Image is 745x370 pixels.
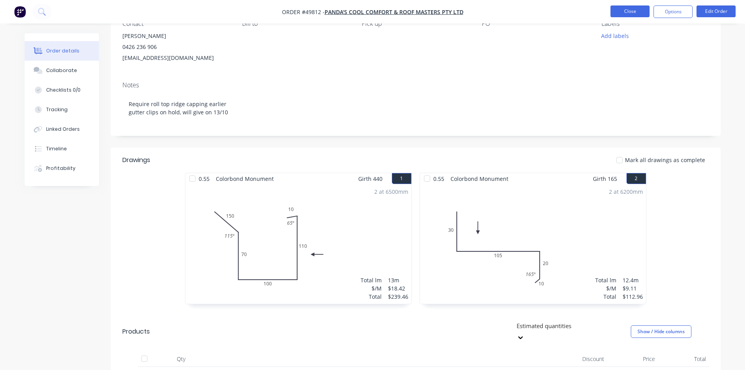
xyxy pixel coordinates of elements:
button: Checklists 0/0 [25,80,99,100]
div: PO [482,20,589,27]
div: $/M [361,284,382,292]
div: Require roll top ridge capping earlier gutter clips on hold, will give on 13/10 [122,92,709,124]
div: Checklists 0/0 [46,87,81,94]
div: Bill to [242,20,349,27]
div: 13m [388,276,408,284]
div: Total [658,351,709,367]
div: [PERSON_NAME]0426 236 906[EMAIL_ADDRESS][DOMAIN_NAME] [122,31,230,63]
span: Colorbond Monument [213,173,277,184]
div: $112.96 [623,292,643,301]
div: 12.4m [623,276,643,284]
button: Close [610,5,650,17]
button: Show / Hide columns [631,325,691,338]
button: 1 [392,173,411,184]
div: Pick up [362,20,469,27]
div: Total [361,292,382,301]
button: Profitability [25,159,99,178]
div: Tracking [46,106,68,113]
div: Total lm [595,276,616,284]
div: $18.42 [388,284,408,292]
div: Contact [122,20,230,27]
span: Girth 440 [358,173,382,184]
div: Products [122,327,150,336]
div: 01507010011010115º65º2 at 6500mmTotal lm$/MTotal13m$18.42$239.46 [185,184,411,304]
div: Total [595,292,616,301]
div: Notes [122,81,709,89]
button: Add labels [597,31,633,41]
img: Factory [14,6,26,18]
button: Edit Order [697,5,736,17]
span: 0.55 [430,173,447,184]
div: Order details [46,47,79,54]
span: Girth 165 [593,173,617,184]
div: Timeline [46,145,67,152]
div: 2 at 6500mm [374,188,408,196]
div: Linked Orders [46,126,80,133]
span: Mark all drawings as complete [625,156,705,164]
button: Linked Orders [25,119,99,139]
span: Order #49812 - [282,8,325,16]
button: Tracking [25,100,99,119]
button: Options [653,5,693,18]
div: Total lm [361,276,382,284]
div: [EMAIL_ADDRESS][DOMAIN_NAME] [122,52,230,63]
div: Qty [158,351,205,367]
a: PANDA'S COOL COMFORT & ROOF MASTERS PTY LTD [325,8,463,16]
div: $239.46 [388,292,408,301]
div: $9.11 [623,284,643,292]
div: $/M [595,284,616,292]
span: Colorbond Monument [447,173,512,184]
button: Collaborate [25,61,99,80]
div: [PERSON_NAME] [122,31,230,42]
div: Discount [557,351,607,367]
div: 2 at 6200mm [609,188,643,196]
div: Collaborate [46,67,77,74]
div: 0301052010165º2 at 6200mmTotal lm$/MTotal12.4m$9.11$112.96 [420,184,646,304]
button: Timeline [25,139,99,159]
div: 0426 236 906 [122,42,230,52]
span: 0.55 [196,173,213,184]
div: Labels [601,20,709,27]
button: 2 [627,173,646,184]
div: Price [607,351,658,367]
div: Drawings [122,155,150,165]
div: Profitability [46,165,75,172]
button: Order details [25,41,99,61]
